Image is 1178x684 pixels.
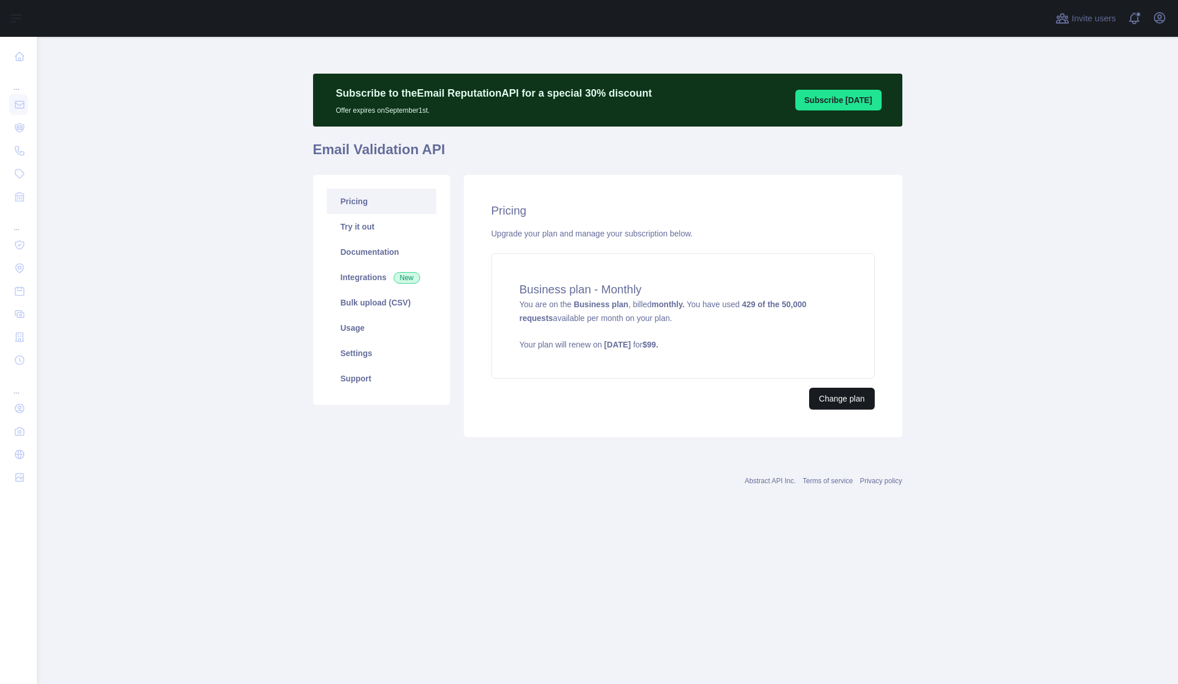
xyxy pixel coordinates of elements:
[327,214,436,239] a: Try it out
[327,239,436,265] a: Documentation
[1053,9,1118,28] button: Invite users
[9,69,28,92] div: ...
[643,340,658,349] strong: $ 99 .
[313,140,902,168] h1: Email Validation API
[809,388,874,410] button: Change plan
[491,202,875,219] h2: Pricing
[604,340,631,349] strong: [DATE]
[336,101,652,115] p: Offer expires on September 1st.
[520,281,847,297] h4: Business plan - Monthly
[745,477,796,485] a: Abstract API Inc.
[327,189,436,214] a: Pricing
[803,477,853,485] a: Terms of service
[860,477,902,485] a: Privacy policy
[491,228,875,239] div: Upgrade your plan and manage your subscription below.
[1072,12,1116,25] span: Invite users
[520,339,847,350] p: Your plan will renew on for
[394,272,420,284] span: New
[327,315,436,341] a: Usage
[795,90,882,110] button: Subscribe [DATE]
[9,373,28,396] div: ...
[336,85,652,101] p: Subscribe to the Email Reputation API for a special 30 % discount
[520,300,847,350] span: You are on the , billed You have used available per month on your plan.
[9,209,28,232] div: ...
[327,265,436,290] a: Integrations New
[327,341,436,366] a: Settings
[327,290,436,315] a: Bulk upload (CSV)
[574,300,628,309] strong: Business plan
[651,300,684,309] strong: monthly.
[327,366,436,391] a: Support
